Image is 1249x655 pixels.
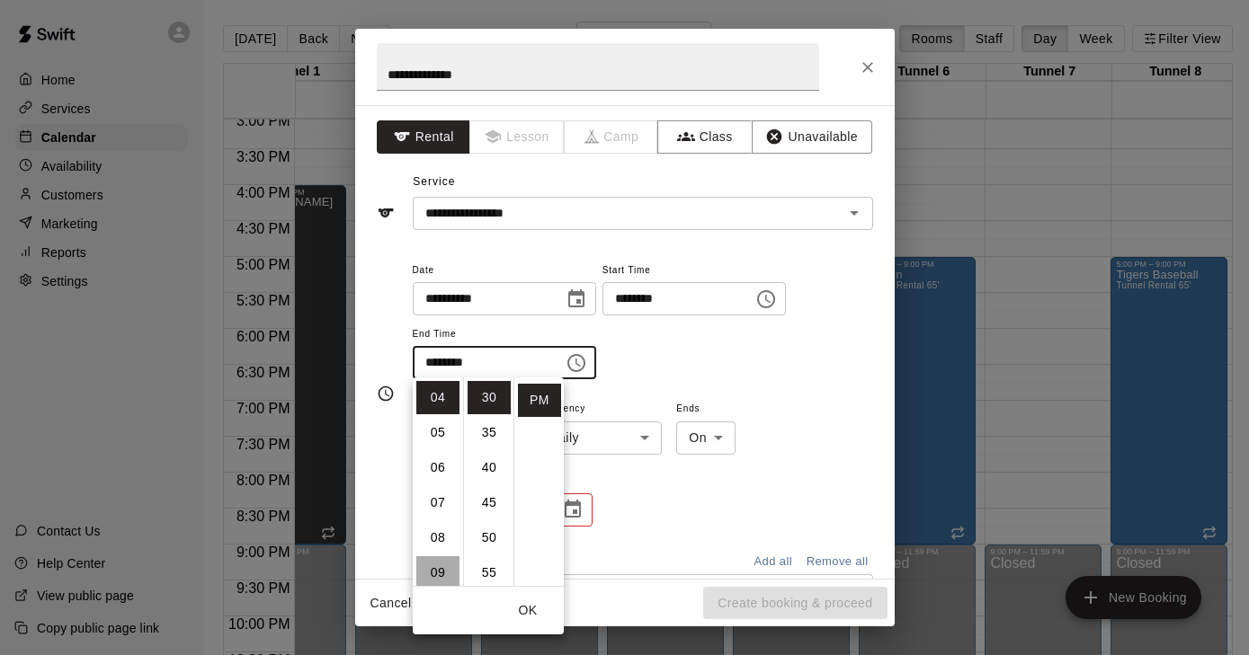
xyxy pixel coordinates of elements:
[413,323,596,347] span: End Time
[558,345,594,381] button: Choose time, selected time is 4:30 PM
[413,259,596,283] span: Date
[413,377,463,586] ul: Select hours
[555,491,591,527] button: Choose date
[468,451,511,484] li: 40 minutes
[536,397,662,421] span: Frequency
[362,587,420,620] button: Cancel
[518,384,561,417] li: PM
[468,556,511,589] li: 55 minutes
[513,377,564,586] ul: Select meridiem
[802,548,873,576] button: Remove all
[602,259,786,283] span: Start Time
[748,281,784,317] button: Choose time, selected time is 4:00 PM
[499,594,557,627] button: OK
[377,120,471,154] button: Rental
[745,548,802,576] button: Add all
[536,421,662,455] div: Daily
[377,385,395,403] svg: Timing
[416,451,459,484] li: 6 hours
[416,556,459,589] li: 9 hours
[676,421,736,455] div: On
[416,521,459,554] li: 8 hours
[852,51,884,84] button: Close
[842,200,867,226] button: Open
[413,175,455,188] span: Service
[416,486,459,519] li: 7 hours
[468,486,511,519] li: 45 minutes
[752,120,872,154] button: Unavailable
[468,521,511,554] li: 50 minutes
[558,281,594,317] button: Choose date, selected date is Jan 6, 2026
[377,204,395,222] svg: Service
[468,416,511,449] li: 35 minutes
[470,120,565,154] span: Lessons must be created in the Services page first
[468,381,511,414] li: 30 minutes
[565,120,659,154] span: Camps can only be created in the Services page
[416,416,459,449] li: 5 hours
[676,397,736,421] span: Ends
[463,377,513,586] ul: Select minutes
[657,120,752,154] button: Class
[416,381,459,414] li: 4 hours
